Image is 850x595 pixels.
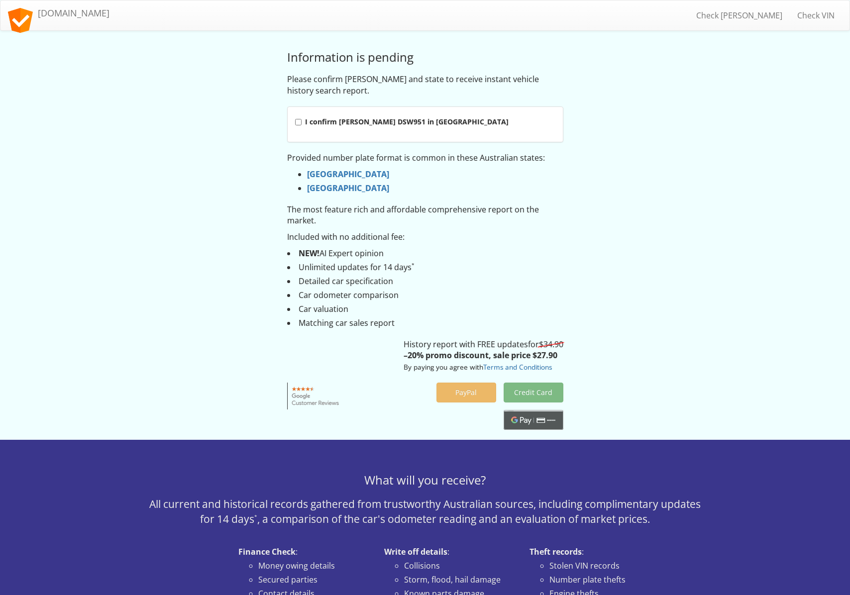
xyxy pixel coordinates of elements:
[287,262,563,273] li: Unlimited updates for 14 days
[287,204,563,227] p: The most feature rich and affordable comprehensive report on the market.
[287,152,563,164] p: Provided number plate format is common in these Australian states:
[483,362,552,372] a: Terms and Conditions
[287,303,563,315] li: Car valuation
[287,290,563,301] li: Car odometer comparison
[307,169,389,180] a: [GEOGRAPHIC_DATA]
[530,546,582,557] strong: Theft records
[141,496,709,526] p: All current and historical records gathered from trustworthy Australian sources, including compli...
[504,410,563,430] button: Google Pay
[504,383,563,402] button: Credit Card
[287,317,563,329] li: Matching car sales report
[436,383,496,402] button: PayPal
[549,560,660,572] li: Stolen VIN records
[287,248,563,259] li: AI Expert opinion
[307,183,389,194] a: [GEOGRAPHIC_DATA]
[539,339,563,350] s: $34.90
[547,418,556,423] text: ••••••
[305,117,509,126] strong: I confirm [PERSON_NAME] DSW951 in [GEOGRAPHIC_DATA]
[258,560,369,572] li: Money owing details
[287,383,344,409] img: Google customer reviews
[295,119,302,125] input: I confirm [PERSON_NAME] DSW951 in [GEOGRAPHIC_DATA]
[528,339,563,350] span: for
[404,339,563,373] p: History report with FREE updates
[689,3,790,28] a: Check [PERSON_NAME]
[404,574,515,586] li: Storm, flood, hail damage
[299,248,319,259] strong: NEW!
[404,560,515,572] li: Collisions
[258,574,369,586] li: Secured parties
[790,3,842,28] a: Check VIN
[384,546,447,557] strong: Write off details
[141,474,709,487] h3: What will you receive?
[287,231,563,243] p: Included with no additional fee:
[404,350,557,361] strong: –20% promo discount, sale price $27.90
[8,8,33,33] img: logo.svg
[549,574,660,586] li: Number plate thefts
[287,74,563,97] p: Please confirm [PERSON_NAME] and state to receive instant vehicle history search report.
[0,0,117,25] a: [DOMAIN_NAME]
[287,51,563,64] h3: Information is pending
[238,546,296,557] strong: Finance Check
[404,362,552,372] small: By paying you agree with
[287,276,563,287] li: Detailed car specification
